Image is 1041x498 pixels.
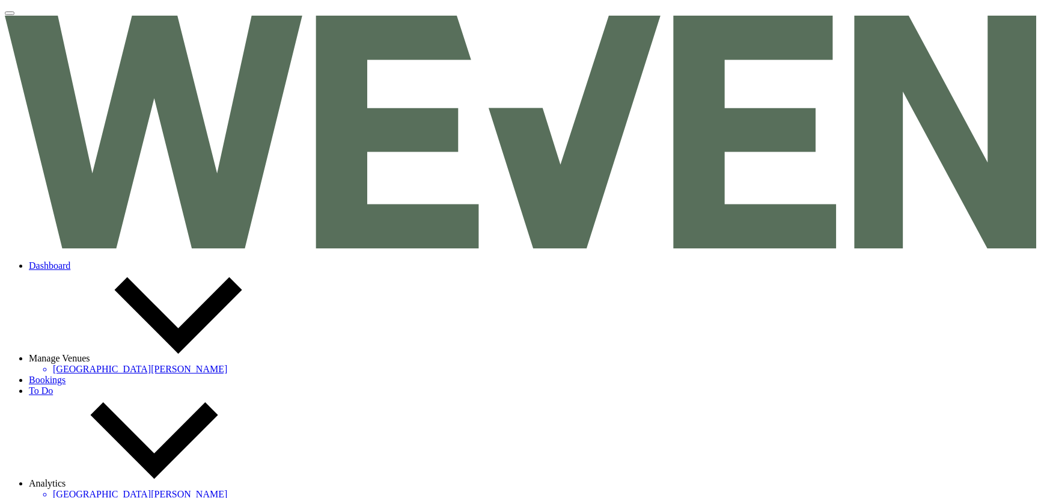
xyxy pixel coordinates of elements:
[29,375,66,385] a: Bookings
[29,260,70,271] a: Dashboard
[5,16,1036,248] img: Weven Logo
[53,364,1036,375] a: [GEOGRAPHIC_DATA][PERSON_NAME]
[29,386,53,396] a: To Do
[29,353,90,363] span: Manage Venues
[29,478,66,488] span: Analytics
